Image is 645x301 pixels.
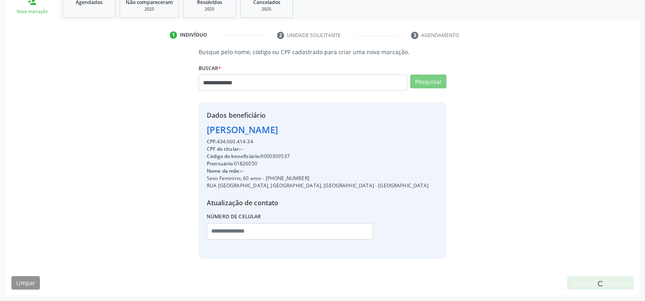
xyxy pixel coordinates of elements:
[207,153,429,160] div: 9000309537
[11,276,40,290] button: Limpar
[207,110,429,120] div: Dados beneficiário
[410,75,446,88] button: Pesquisar
[207,167,429,175] div: --
[207,138,429,145] div: 434.060.414-34
[207,145,240,152] span: CPF do titular:
[207,182,429,189] div: RUA [GEOGRAPHIC_DATA], [GEOGRAPHIC_DATA], [GEOGRAPHIC_DATA] - [GEOGRAPHIC_DATA]
[207,211,261,223] label: Número de celular
[207,160,234,167] span: Prontuário:
[207,153,260,160] span: Código do beneficiário:
[207,160,429,167] div: 01826050
[199,48,446,56] p: Busque pelo nome, código ou CPF cadastrado para criar uma nova marcação.
[189,6,230,12] div: 2025
[207,175,429,182] div: Sexo Feminino, 60 anos - [PHONE_NUMBER]
[199,62,221,75] label: Buscar
[126,6,173,12] div: 2025
[207,145,429,153] div: --
[180,31,207,39] div: Indivíduo
[170,31,177,39] div: 1
[207,138,217,145] span: CPF:
[246,6,287,12] div: 2025
[207,123,429,136] div: [PERSON_NAME]
[207,198,429,208] div: Atualização de contato
[207,167,241,174] span: Nome da mãe:
[11,9,53,15] div: Nova marcação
